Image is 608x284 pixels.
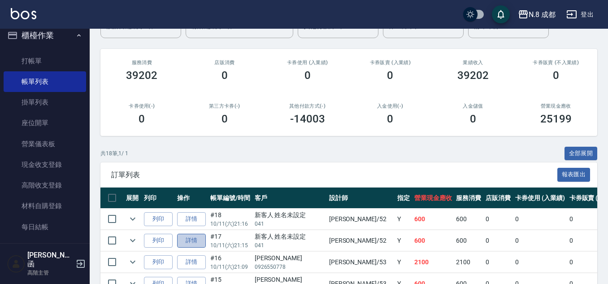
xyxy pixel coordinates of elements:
h3: 0 [553,69,559,82]
p: 041 [255,241,325,249]
a: 現金收支登錄 [4,154,86,175]
td: 0 [483,252,513,273]
td: [PERSON_NAME] /52 [327,230,395,251]
button: 全部展開 [565,147,598,161]
h3: 服務消費 [111,60,173,66]
td: Y [395,230,412,251]
a: 營業儀表板 [4,134,86,154]
a: 帳單列表 [4,71,86,92]
th: 店販消費 [483,188,513,209]
td: 0 [513,209,567,230]
a: 高階收支登錄 [4,175,86,196]
th: 營業現金應收 [412,188,454,209]
td: 0 [483,230,513,251]
p: 10/11 (六) 21:09 [210,263,250,271]
th: 展開 [124,188,142,209]
div: 新客人 姓名未設定 [255,210,325,220]
td: Y [395,209,412,230]
img: Logo [11,8,36,19]
a: 詳情 [177,234,206,248]
p: 0926550778 [255,263,325,271]
td: 600 [412,209,454,230]
div: [PERSON_NAME] [255,253,325,263]
button: 登出 [563,6,597,23]
a: 掛單列表 [4,92,86,113]
h3: 39202 [126,69,157,82]
th: 客戶 [252,188,327,209]
h2: 其他付款方式(-) [277,103,338,109]
button: 櫃檯作業 [4,24,86,47]
h2: 營業現金應收 [525,103,586,109]
td: 0 [513,230,567,251]
h3: 0 [221,113,228,125]
td: #17 [208,230,252,251]
h2: 入金儲值 [443,103,504,109]
h3: 0 [387,69,393,82]
th: 設計師 [327,188,395,209]
h2: 業績收入 [443,60,504,66]
h2: 卡券販賣 (不入業績) [525,60,586,66]
h3: 0 [387,113,393,125]
h3: -14003 [290,113,325,125]
a: 每日結帳 [4,217,86,237]
a: 詳情 [177,255,206,269]
th: 帳單編號/時間 [208,188,252,209]
button: expand row [126,255,139,269]
h2: 第三方卡券(-) [194,103,256,109]
td: [PERSON_NAME] /52 [327,209,395,230]
td: 600 [454,209,483,230]
button: 列印 [144,234,173,248]
td: 2100 [454,252,483,273]
button: save [492,5,510,23]
button: 報表匯出 [557,168,591,182]
th: 指定 [395,188,412,209]
th: 卡券使用 (入業績) [513,188,567,209]
a: 報表匯出 [557,170,591,179]
div: N.8 成都 [529,9,556,20]
td: Y [395,252,412,273]
th: 操作 [175,188,208,209]
button: N.8 成都 [514,5,559,24]
h3: 0 [139,113,145,125]
a: 打帳單 [4,51,86,71]
h2: 卡券使用 (入業績) [277,60,338,66]
th: 列印 [142,188,175,209]
a: 座位開單 [4,113,86,133]
td: 2100 [412,252,454,273]
button: 列印 [144,212,173,226]
a: 排班表 [4,237,86,258]
button: expand row [126,234,139,247]
p: 10/11 (六) 21:15 [210,241,250,249]
h2: 卡券使用(-) [111,103,173,109]
img: Person [7,255,25,273]
p: 高階主管 [27,269,73,277]
td: [PERSON_NAME] /53 [327,252,395,273]
td: 0 [483,209,513,230]
h3: 0 [470,113,476,125]
div: 新客人 姓名未設定 [255,232,325,241]
p: 共 18 筆, 1 / 1 [100,149,128,157]
h2: 入金使用(-) [360,103,421,109]
h3: 0 [221,69,228,82]
h2: 店販消費 [194,60,256,66]
td: #16 [208,252,252,273]
button: 列印 [144,255,173,269]
p: 041 [255,220,325,228]
td: 0 [513,252,567,273]
button: expand row [126,212,139,226]
span: 訂單列表 [111,170,557,179]
h3: 25199 [540,113,572,125]
a: 詳情 [177,212,206,226]
th: 服務消費 [454,188,483,209]
h2: 卡券販賣 (入業績) [360,60,421,66]
h5: [PERSON_NAME]函 [27,251,73,269]
td: #18 [208,209,252,230]
p: 10/11 (六) 21:16 [210,220,250,228]
td: 600 [454,230,483,251]
h3: 0 [304,69,311,82]
a: 材料自購登錄 [4,196,86,216]
h3: 39202 [457,69,489,82]
td: 600 [412,230,454,251]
